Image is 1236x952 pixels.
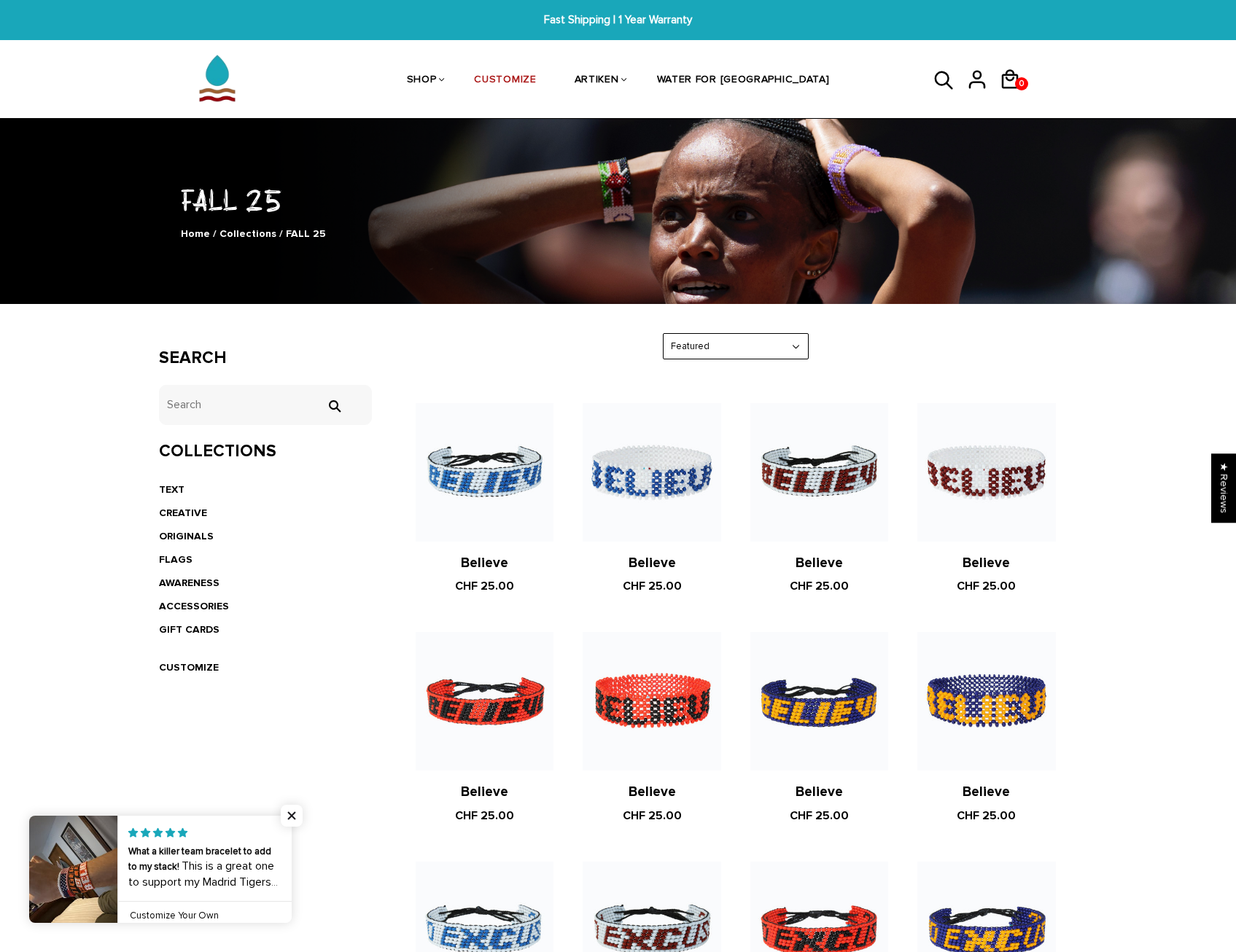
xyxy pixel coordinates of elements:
[281,805,303,827] span: Close popup widget
[455,579,514,593] span: CHF 25.00
[159,507,207,519] a: CREATIVE
[159,553,193,566] a: FLAGS
[1016,74,1027,94] span: 0
[286,227,326,240] span: FALL 25
[159,661,219,674] a: CUSTOMIZE
[407,42,437,120] a: SHOP
[159,577,219,589] a: AWARENESS
[629,784,676,800] a: Believe
[319,399,349,413] input: Search
[999,95,1032,97] a: 0
[213,227,217,240] span: /
[963,784,1010,800] a: Believe
[629,555,676,571] a: Believe
[474,42,536,120] a: CUSTOMIZE
[159,441,373,462] h3: Collections
[219,227,276,240] a: Collections
[790,808,849,823] span: CHF 25.00
[159,600,229,612] a: ACCESSORIES
[159,530,214,542] a: ORIGINALS
[957,808,1016,823] span: CHF 25.00
[159,623,219,636] a: GIFT CARDS
[575,42,619,120] a: ARTIKEN
[455,808,514,823] span: CHF 25.00
[159,483,184,496] a: TEXT
[159,180,1078,219] h1: FALL 25
[1211,453,1236,523] div: Click to open Judge.me floating reviews tab
[159,348,373,369] h3: Search
[963,555,1010,571] a: Believe
[796,555,843,571] a: Believe
[159,385,373,425] input: Search
[657,42,830,120] a: WATER FOR [GEOGRAPHIC_DATA]
[623,808,682,823] span: CHF 25.00
[796,784,843,800] a: Believe
[623,579,682,593] span: CHF 25.00
[790,579,849,593] span: CHF 25.00
[957,579,1016,593] span: CHF 25.00
[461,784,508,800] a: Believe
[279,227,283,240] span: /
[380,12,857,28] span: Fast Shipping | 1 Year Warranty
[461,555,508,571] a: Believe
[181,227,210,240] a: Home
